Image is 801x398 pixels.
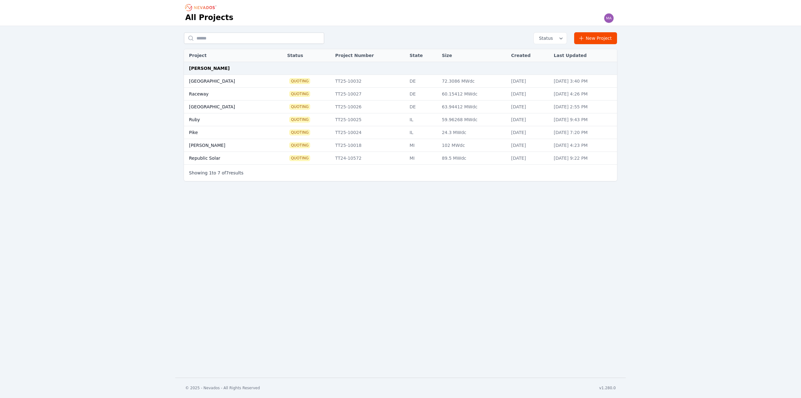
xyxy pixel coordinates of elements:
td: TT25-10018 [332,139,406,152]
p: Showing to of results [189,170,243,176]
span: Quoting [290,104,310,109]
span: Quoting [290,117,310,122]
td: TT25-10024 [332,126,406,139]
span: Quoting [290,143,310,148]
tr: Republic SolarQuotingTT24-10572MI89.5 MWdc[DATE][DATE] 9:22 PM [184,152,617,165]
td: IL [406,126,439,139]
td: 24.3 MWdc [439,126,508,139]
td: [DATE] 4:23 PM [551,139,617,152]
td: TT25-10026 [332,101,406,113]
a: New Project [574,32,617,44]
td: TT24-10572 [332,152,406,165]
td: TT25-10027 [332,88,406,101]
tr: [GEOGRAPHIC_DATA]QuotingTT25-10026DE63.94412 MWdc[DATE][DATE] 2:55 PM [184,101,617,113]
td: [DATE] [508,88,551,101]
nav: Breadcrumb [185,3,218,13]
td: [GEOGRAPHIC_DATA] [184,101,274,113]
td: 72.3086 MWdc [439,75,508,88]
th: Status [284,49,332,62]
img: marshall@louthcallanrenewables.com [604,13,614,23]
th: State [406,49,439,62]
td: [DATE] 9:43 PM [551,113,617,126]
span: 1 [209,170,212,175]
td: MI [406,152,439,165]
th: Last Updated [551,49,617,62]
td: Raceway [184,88,274,101]
tr: [PERSON_NAME]QuotingTT25-10018MI102 MWdc[DATE][DATE] 4:23 PM [184,139,617,152]
td: 102 MWdc [439,139,508,152]
th: Project [184,49,274,62]
td: [DATE] 3:40 PM [551,75,617,88]
td: [DATE] 9:22 PM [551,152,617,165]
td: [DATE] 2:55 PM [551,101,617,113]
td: [DATE] [508,113,551,126]
div: v1.280.0 [599,385,616,390]
td: [PERSON_NAME] [184,62,617,75]
td: 89.5 MWdc [439,152,508,165]
td: [DATE] [508,152,551,165]
span: 7 [226,170,229,175]
tr: [GEOGRAPHIC_DATA]QuotingTT25-10032DE72.3086 MWdc[DATE][DATE] 3:40 PM [184,75,617,88]
span: Status [536,35,553,41]
td: 59.96268 MWdc [439,113,508,126]
tr: PikeQuotingTT25-10024IL24.3 MWdc[DATE][DATE] 7:20 PM [184,126,617,139]
span: Quoting [290,79,310,84]
th: Size [439,49,508,62]
button: Status [534,33,567,44]
td: [DATE] [508,139,551,152]
td: Ruby [184,113,274,126]
td: [DATE] [508,101,551,113]
td: [DATE] [508,126,551,139]
td: DE [406,101,439,113]
tr: RubyQuotingTT25-10025IL59.96268 MWdc[DATE][DATE] 9:43 PM [184,113,617,126]
td: 60.15412 MWdc [439,88,508,101]
td: [DATE] 4:26 PM [551,88,617,101]
td: DE [406,75,439,88]
th: Project Number [332,49,406,62]
td: [DATE] 7:20 PM [551,126,617,139]
td: IL [406,113,439,126]
div: © 2025 - Nevados - All Rights Reserved [185,385,260,390]
td: [PERSON_NAME] [184,139,274,152]
td: [GEOGRAPHIC_DATA] [184,75,274,88]
td: DE [406,88,439,101]
td: Pike [184,126,274,139]
td: TT25-10032 [332,75,406,88]
td: Republic Solar [184,152,274,165]
td: TT25-10025 [332,113,406,126]
td: 63.94412 MWdc [439,101,508,113]
td: [DATE] [508,75,551,88]
h1: All Projects [185,13,233,23]
th: Created [508,49,551,62]
span: Quoting [290,156,310,161]
span: Quoting [290,91,310,96]
tr: RacewayQuotingTT25-10027DE60.15412 MWdc[DATE][DATE] 4:26 PM [184,88,617,101]
span: 7 [217,170,220,175]
td: MI [406,139,439,152]
span: Quoting [290,130,310,135]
